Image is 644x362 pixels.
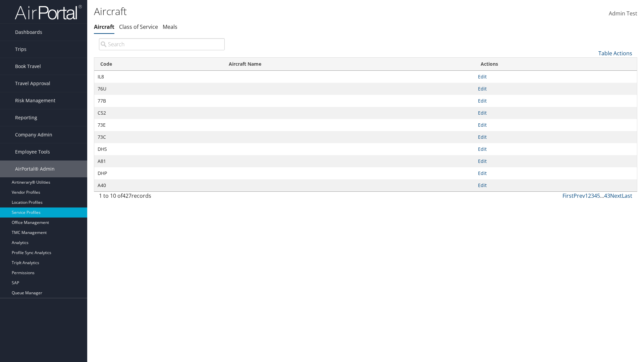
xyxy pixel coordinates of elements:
[622,192,632,199] a: Last
[223,58,475,71] th: Aircraft Name: activate to sort column descending
[94,179,223,191] td: A40
[15,41,26,58] span: Trips
[94,58,223,71] th: Code: activate to sort column ascending
[94,155,223,167] td: A81
[478,134,487,140] a: Edit
[99,192,225,203] div: 1 to 10 of records
[15,126,52,143] span: Company Admin
[478,73,487,80] a: Edit
[122,192,131,199] span: 427
[562,192,574,199] a: First
[94,95,223,107] td: 77B
[94,23,114,31] a: Aircraft
[478,122,487,128] a: Edit
[94,4,456,18] h1: Aircraft
[94,131,223,143] td: 73C
[600,192,604,199] span: …
[94,167,223,179] td: DHP
[478,85,487,92] a: Edit
[585,192,588,199] a: 1
[94,83,223,95] td: 76U
[594,192,597,199] a: 4
[598,50,632,57] a: Table Actions
[15,109,37,126] span: Reporting
[99,38,225,50] input: Search
[15,92,55,109] span: Risk Management
[94,107,223,119] td: C52
[597,192,600,199] a: 5
[94,119,223,131] td: 73E
[15,58,41,75] span: Book Travel
[574,192,585,199] a: Prev
[588,192,591,199] a: 2
[15,75,50,92] span: Travel Approval
[119,23,158,31] a: Class of Service
[609,3,637,24] a: Admin Test
[15,24,42,41] span: Dashboards
[475,58,637,71] th: Actions
[15,161,55,177] span: AirPortal® Admin
[478,110,487,116] a: Edit
[478,170,487,176] a: Edit
[478,98,487,104] a: Edit
[15,4,82,20] img: airportal-logo.png
[478,158,487,164] a: Edit
[604,192,610,199] a: 43
[478,182,487,188] a: Edit
[478,146,487,152] a: Edit
[94,143,223,155] td: DHS
[610,192,622,199] a: Next
[163,23,177,31] a: Meals
[94,71,223,83] td: IL8
[609,10,637,17] span: Admin Test
[15,143,50,160] span: Employee Tools
[591,192,594,199] a: 3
